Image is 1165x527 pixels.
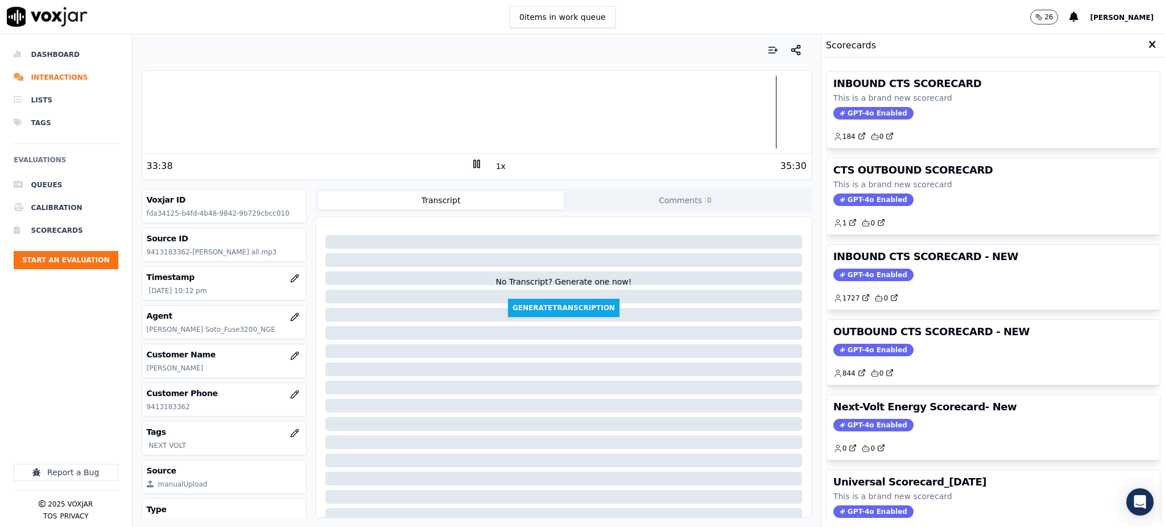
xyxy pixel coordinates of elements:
button: GenerateTranscription [508,299,619,317]
a: Lists [14,89,118,112]
a: 0 [874,294,898,303]
p: [PERSON_NAME] Soto_Fuse3200_NGE [147,325,302,334]
h3: Universal Scorecard_[DATE] [833,477,1153,487]
a: 184 [833,132,866,141]
h3: INBOUND CTS SCORECARD - NEW [833,252,1153,262]
h3: Customer Phone [147,388,302,399]
p: NEXT VOLT [149,441,302,450]
div: manualUpload [158,480,208,489]
h3: Timestamp [147,271,302,283]
a: 1727 [833,294,870,303]
a: 844 [833,369,866,378]
span: GPT-4o Enabled [833,344,914,356]
span: GPT-4o Enabled [833,107,914,120]
span: GPT-4o Enabled [833,269,914,281]
button: 1x [494,158,508,174]
p: 9413183362 [147,402,302,411]
a: Interactions [14,66,118,89]
h3: Agent [147,310,302,322]
span: GPT-4o Enabled [833,193,914,206]
h3: CTS OUTBOUND SCORECARD [833,165,1153,175]
a: 0 [861,219,885,228]
button: 1 [833,219,862,228]
a: Dashboard [14,43,118,66]
p: 2025 Voxjar [48,500,93,509]
a: 1 [833,219,857,228]
span: 0 [704,195,714,205]
button: TOS [43,512,57,521]
p: 9413183362-[PERSON_NAME] all.mp3 [147,248,302,257]
p: 26 [1044,13,1053,22]
p: [PERSON_NAME] [147,364,302,373]
div: Scorecards [821,34,1165,57]
button: 0items in work queue [510,6,615,28]
button: Comments [564,191,809,209]
h3: Next-Volt Energy Scorecard- New [833,402,1153,412]
a: 0 [861,444,885,453]
h3: Type [147,504,302,515]
a: Queues [14,174,118,196]
div: No Transcript? Generate one now! [495,276,631,299]
h3: Source ID [147,233,302,244]
div: 33:38 [147,159,173,173]
button: [PERSON_NAME] [1090,10,1165,24]
a: 0 [833,444,857,453]
span: GPT-4o Enabled [833,505,914,518]
a: 0 [870,369,894,378]
a: Tags [14,112,118,134]
button: 26 [1030,10,1069,24]
a: Calibration [14,196,118,219]
h6: Evaluations [14,153,118,174]
h3: Tags [147,426,302,438]
div: Open Intercom Messenger [1126,488,1154,516]
div: 35:30 [780,159,807,173]
h3: Source [147,465,302,476]
p: This is a brand new scorecard [833,179,1153,190]
button: Privacy [60,512,88,521]
span: [PERSON_NAME] [1090,14,1154,22]
h3: INBOUND CTS SCORECARD [833,79,1153,89]
a: 0 [870,132,894,141]
span: GPT-4o Enabled [833,419,914,431]
button: 26 [1030,10,1058,24]
button: 184 [833,132,870,141]
h3: Voxjar ID [147,194,302,205]
button: 844 [833,369,870,378]
p: [DATE] 10:12 pm [149,286,302,295]
a: Scorecards [14,219,118,242]
img: voxjar logo [7,7,88,27]
button: Start an Evaluation [14,251,118,269]
p: fda34125-b4fd-4b48-9842-9b729cbcc010 [147,209,302,218]
p: This is a brand new scorecard [833,491,1153,502]
button: 0 [833,444,862,453]
button: Transcript [318,191,564,209]
button: Report a Bug [14,464,118,481]
button: 1727 [833,294,875,303]
h3: OUTBOUND CTS SCORECARD - NEW [833,327,1153,337]
h3: Customer Name [147,349,302,360]
p: This is a brand new scorecard [833,92,1153,104]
